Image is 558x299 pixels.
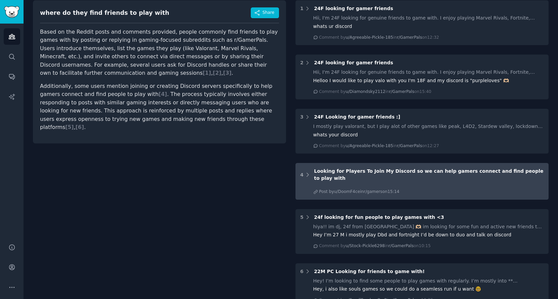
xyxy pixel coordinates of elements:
[40,82,279,132] p: Additionally, some users mention joining or creating Discord servers specifically to help gamers ...
[251,7,279,18] button: Share
[313,69,544,76] div: Hii, I'm 24F looking for genuine friends to game with. I enjoy playing Marvel Rivals, Fortnite, V...
[40,28,279,77] p: Based on the Reddit posts and comments provided, people commonly find friends to play games with ...
[300,214,304,221] div: 5
[313,77,544,84] div: Helloo I would like to play valo with you I'm 18F and my discord is "purpleloves" 🫶🏼
[319,243,431,249] div: Comment by in on 10:15
[314,6,393,11] span: 24F looking for gamer friends
[300,113,304,121] div: 3
[319,189,399,195] div: Post by u/DoomF4ce in r/gamers on 15:14
[314,60,393,65] span: 24F looking for gamer friends
[40,9,169,17] div: where do they find friends to play with
[159,91,167,97] span: [ 4 ]
[314,114,400,120] span: 24F Looking for gamer friends :]
[314,168,543,181] span: Looking for Players To Join My Discord so we can help gamers connect and find people to play with
[263,10,274,16] span: Share
[397,35,422,40] span: r/GamerPals
[313,131,544,138] div: whats your discord
[300,171,304,178] div: 4
[203,70,211,76] span: [ 1 ]
[300,268,304,275] div: 6
[313,231,544,238] div: Hey I’m 27 M i mostly play Dbd and fortnight I’d be down to duo and talk on discord
[313,23,544,30] div: whats ur discord
[319,89,431,95] div: Comment by in on 15:40
[346,89,386,94] span: u/Diamondsky2112
[314,269,425,274] span: 22M PC Looking for friends to game with!
[314,214,444,220] span: 24f looking for fun people to play games with <3
[65,124,74,130] span: [ 5 ]
[319,143,439,149] div: Comment by in on 12:27
[389,89,414,94] span: r/GamerPals
[346,143,393,148] span: u/Agreeable-Pickle-185
[4,6,19,18] img: GummySearch logo
[300,5,304,12] div: 1
[313,123,544,130] div: I mostly play valorant, but I play alot of other games like peak, L4D2, Stardew valley, lockdown ...
[223,70,231,76] span: [ 3 ]
[346,35,393,40] span: u/Agreeable-Pickle-185
[319,35,439,41] div: Comment by in on 12:32
[397,143,422,148] span: r/GamerPals
[313,277,544,285] div: Hey! I’m looking to find some people to play games with regularly. I’m mostly into **[PERSON_NAME...
[313,14,544,22] div: Hii, I'm 24F looking for genuine friends to game with. I enjoy playing Marvel Rivals, Fortnite, V...
[300,59,304,66] div: 2
[213,70,221,76] span: [ 2 ]
[313,286,544,293] div: Hey, i also like souls games so we could do a seamless run if u want 🤓
[346,243,385,248] span: u/Stock-Pickle6298
[313,223,544,230] div: hiya!! im dj, 24f from [GEOGRAPHIC_DATA] 🫶🏼 im looking for some fun and active new friends to pla...
[76,124,84,130] span: [ 6 ]
[389,243,414,248] span: r/GamerPals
